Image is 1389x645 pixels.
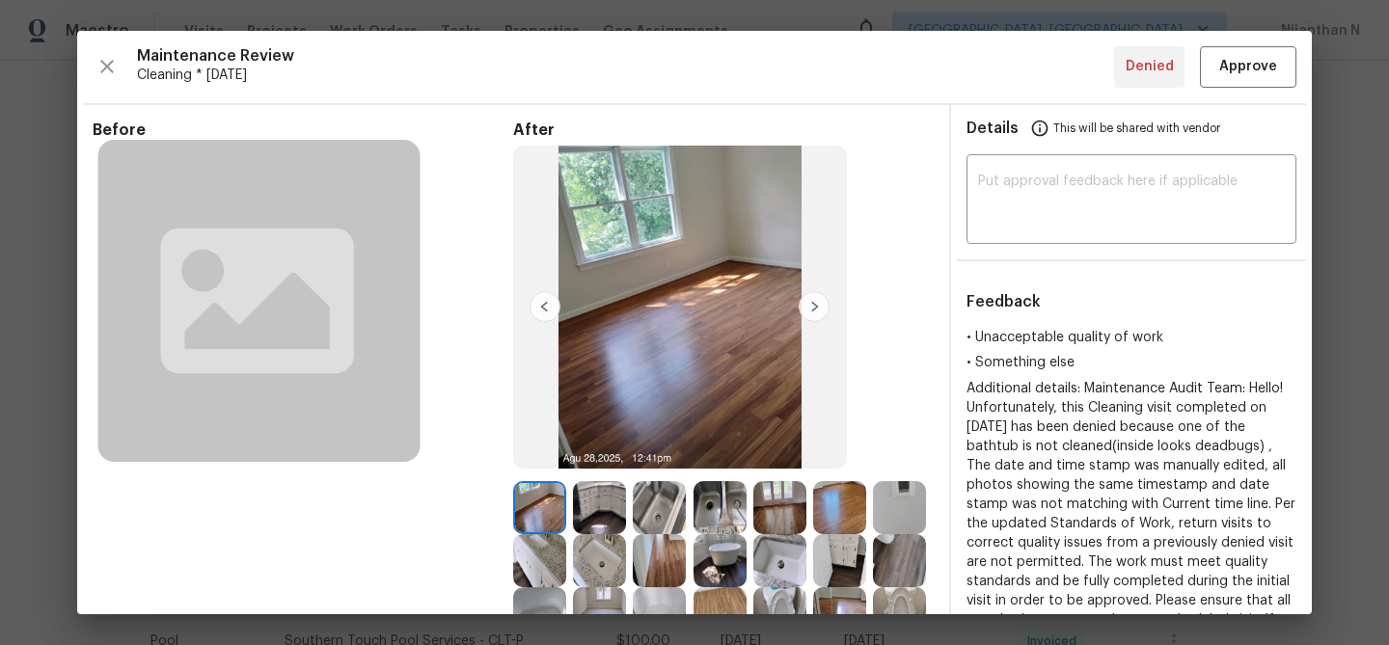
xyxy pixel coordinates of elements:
span: Details [967,105,1019,151]
span: • Something else [967,356,1075,369]
span: Feedback [967,294,1041,309]
button: Approve [1200,46,1296,88]
span: • Unacceptable quality of work [967,331,1163,344]
img: right-chevron-button-url [799,291,830,322]
span: After [513,121,934,140]
span: Before [93,121,513,140]
span: Approve [1219,55,1277,79]
span: This will be shared with vendor [1053,105,1220,151]
span: Cleaning * [DATE] [137,66,1114,85]
span: Maintenance Review [137,46,1114,66]
img: left-chevron-button-url [530,291,560,322]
